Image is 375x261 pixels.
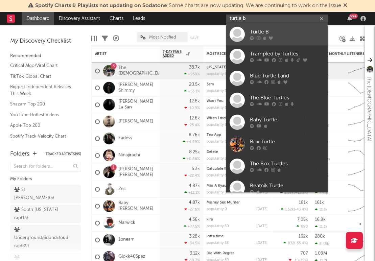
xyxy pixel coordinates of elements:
[207,241,229,245] div: popularity: 53
[95,52,146,56] div: Artist
[283,241,308,245] div: ( )
[299,200,308,205] div: 181k
[91,29,97,48] div: Edit Columns
[256,208,267,211] div: [DATE]
[207,66,267,69] div: Tennessee
[183,157,200,161] div: +0.86 %
[10,162,81,172] input: Search for folders...
[14,226,68,250] div: Underground/Soundcloud rap ( 89 )
[207,174,229,177] div: popularity: 67
[226,111,328,133] a: Baby Turtle
[14,206,62,222] div: South [US_STATE] rap ( 13 )
[343,3,347,8] span: Dismiss
[226,45,328,67] a: Trampled by Turtles
[207,208,227,211] div: popularity: 0
[35,3,167,8] span: Spotify Charts & Playlists not updating on Sodatone
[207,123,229,127] div: popularity: 59
[295,191,307,195] span: +13.5 %
[184,106,200,110] div: -10.9 %
[207,201,240,205] a: Money Sex Murder
[207,184,267,188] div: Min A Kyaung Eain Mat
[189,65,200,70] div: 38.7k
[183,140,200,144] div: +4.89 %
[349,14,358,19] div: 99 +
[10,122,74,129] a: Apple Top 200
[207,72,229,76] div: popularity: 67
[315,200,324,205] div: 161k
[250,50,324,58] div: Trampled by Turtles
[207,201,267,205] div: Money Sex Murder
[207,140,227,144] div: popularity: 0
[118,65,168,77] a: The [DEMOGRAPHIC_DATA]
[10,133,74,140] a: Spotify Track Velocity Chart
[226,23,328,45] a: Turtle B
[207,184,248,188] a: Min A Kyaung Eain Mat
[184,190,200,195] div: +12.1 %
[118,254,145,260] a: Glokk40Spaz
[192,167,200,171] div: 5.3k
[301,251,308,256] div: 707
[189,133,200,137] div: 8.76k
[250,182,324,190] div: Beatnik Turtle
[10,83,74,97] a: Biggest Independent Releases This Week
[207,235,224,238] a: lotta time
[250,72,324,80] div: Blue Turtle Land
[207,133,221,137] a: Tea App
[118,167,156,178] a: [PERSON_NAME] [PERSON_NAME]
[315,224,328,229] div: 11.2k
[118,136,132,141] a: Fadess
[207,252,267,255] div: Die With Regret
[163,50,184,58] span: 7-Day Fans Added
[250,28,324,36] div: Turtle B
[315,217,326,222] div: 16.9k
[250,116,324,124] div: Baby Turtle
[301,225,308,229] span: 690
[295,208,307,212] span: -43.4 %
[207,106,229,110] div: popularity: 66
[10,100,74,108] a: Shazam Top 200
[10,205,81,223] a: South [US_STATE] rap(13)
[184,241,200,245] div: -34.5 %
[102,29,108,48] div: Filters
[347,16,352,21] button: 99+
[189,184,200,188] div: 4.87k
[315,208,328,212] div: 11.5k
[207,167,267,171] div: Calculate II - II
[10,52,81,60] div: Recommended
[190,36,199,40] button: Save
[118,220,135,226] a: Marwick
[184,89,200,93] div: +53.1 %
[10,37,81,45] div: My Discovery Checklist
[184,207,200,212] div: -27.6 %
[315,191,328,195] div: 7.51k
[280,190,308,195] div: ( )
[10,175,81,183] div: My Folders
[295,242,307,245] span: -55.4 %
[226,15,328,23] input: Search for artists
[207,218,213,221] a: kira
[189,82,200,87] div: 20.5k
[207,52,257,56] div: Most Recent Track
[118,119,153,124] a: [PERSON_NAME]
[189,99,200,103] div: 12.6k
[128,12,150,25] a: Leads
[256,191,267,194] div: [DATE]
[250,138,324,146] div: Box Turtle
[10,62,74,69] a: Critical Algo/Viral Chart
[118,82,156,94] a: [PERSON_NAME] Shimmy
[207,116,234,120] a: When I met you
[189,217,200,222] div: 4.36k
[250,94,324,102] div: The Blue Turtles
[113,29,119,48] div: A&R Pipeline
[105,12,128,25] a: Charts
[207,82,267,86] div: 3am
[226,89,328,111] a: The Blue Turtles
[184,224,200,229] div: +77.5 %
[207,82,214,86] a: 3am
[189,234,200,239] div: 3.28k
[184,173,200,178] div: -22.4 %
[118,99,156,111] a: [PERSON_NAME] La San
[207,252,234,255] a: Die With Regret
[299,234,308,239] div: 162k
[118,186,125,192] a: Zell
